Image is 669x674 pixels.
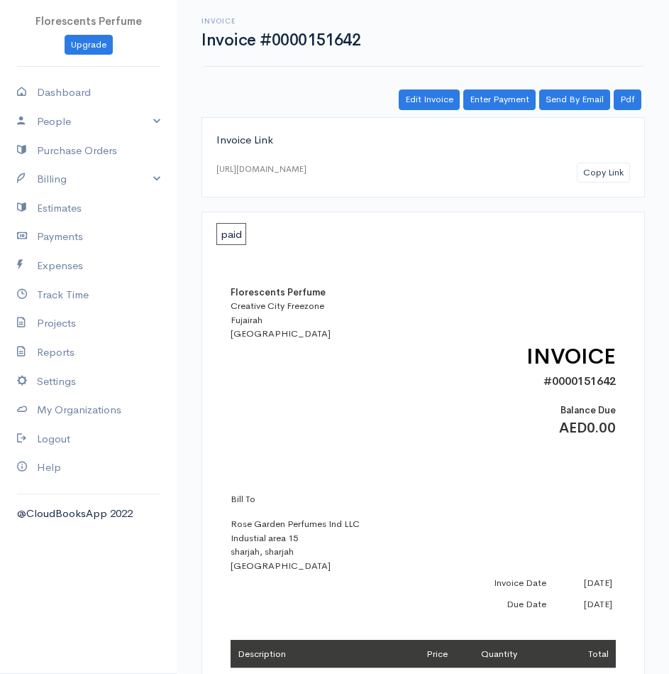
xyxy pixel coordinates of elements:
[35,14,142,28] span: Florescents Perfume
[614,89,641,110] a: Pdf
[231,492,479,506] p: Bill To
[526,343,616,370] span: INVOICE
[17,506,160,522] div: @CloudBooksApp 2022
[231,286,326,298] b: Florescents Perfume
[438,594,550,615] td: Due Date
[231,640,392,668] td: Description
[550,594,616,615] td: [DATE]
[438,572,550,594] td: Invoice Date
[543,640,616,668] td: Total
[399,89,460,110] a: Edit Invoice
[216,163,306,175] div: [URL][DOMAIN_NAME]
[463,89,536,110] a: Enter Payment
[455,640,543,668] td: Quantity
[392,640,455,668] td: Price
[216,223,246,245] span: paid
[231,492,479,573] div: Rose Garden Perfumes Ind LLC Industial area 15 sharjah, sharjah [GEOGRAPHIC_DATA]
[539,89,610,110] a: Send By Email
[577,163,630,183] button: Copy Link
[65,35,113,55] a: Upgrade
[543,374,616,388] span: #0000151642
[201,31,360,49] h1: Invoice #0000151642
[231,299,479,341] div: Creative City Freezone Fujairah [GEOGRAPHIC_DATA]
[560,404,616,416] span: Balance Due
[216,132,630,148] div: Invoice Link
[559,419,616,437] span: AED0.00
[201,17,360,25] h6: Invoice
[550,572,616,594] td: [DATE]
